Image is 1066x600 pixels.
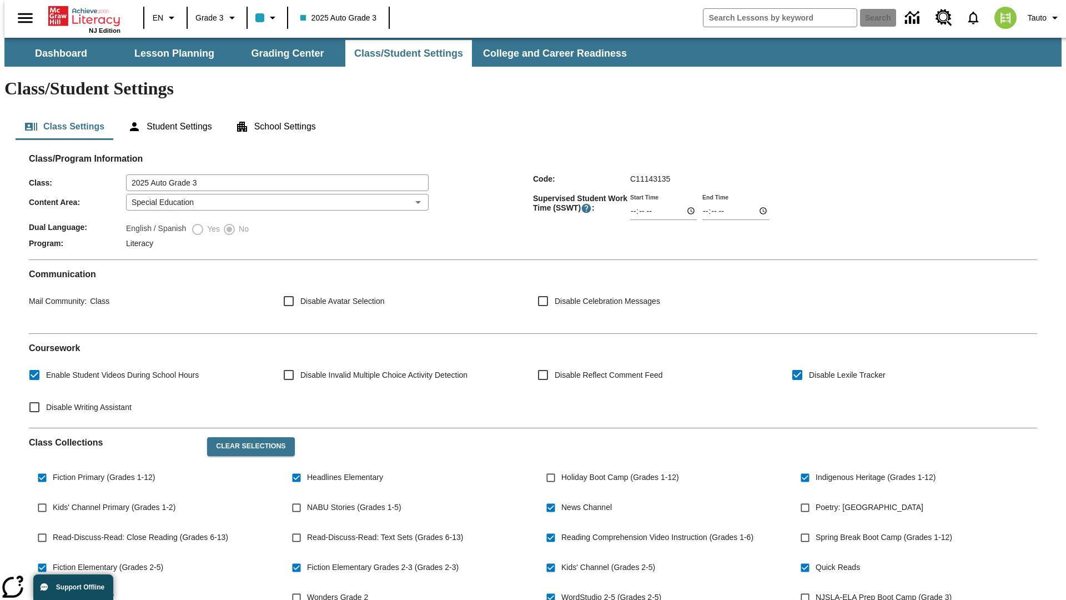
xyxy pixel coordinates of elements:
[816,472,936,483] span: Indigenous Heritage (Grades 1-12)
[9,2,42,34] button: Open side menu
[126,174,429,191] input: Class
[300,369,467,381] span: Disable Invalid Multiple Choice Activity Detection
[702,193,728,201] label: End Time
[29,239,126,248] span: Program :
[119,113,220,140] button: Student Settings
[87,297,109,306] span: Class
[816,502,923,513] span: Poetry: [GEOGRAPHIC_DATA]
[630,193,658,201] label: Start Time
[46,369,199,381] span: Enable Student Videos During School Hours
[53,502,175,513] span: Kids' Channel Primary (Grades 1-2)
[148,8,183,28] button: Language: EN, Select a language
[48,4,120,34] div: Home
[4,78,1062,99] h1: Class/Student Settings
[561,472,679,483] span: Holiday Boot Camp (Grades 1-12)
[195,12,224,24] span: Grade 3
[816,562,860,573] span: Quick Reads
[898,3,929,33] a: Data Center
[48,5,120,27] a: Home
[6,40,117,67] button: Dashboard
[227,113,325,140] button: School Settings
[16,113,1050,140] div: Class/Student Settings
[126,194,429,211] div: Special Education
[126,239,153,248] span: Literacy
[307,472,383,483] span: Headlines Elementary
[126,223,186,236] label: English / Spanish
[56,583,104,591] span: Support Offline
[16,113,113,140] button: Class Settings
[53,532,228,543] span: Read-Discuss-Read: Close Reading (Grades 6-13)
[555,296,660,307] span: Disable Celebration Messages
[994,7,1017,29] img: avatar image
[29,223,126,232] span: Dual Language :
[307,562,459,573] span: Fiction Elementary Grades 2-3 (Grades 2-3)
[1028,12,1047,24] span: Tauto
[29,437,198,448] h2: Class Collections
[29,343,1037,419] div: Coursework
[29,164,1037,251] div: Class/Program Information
[153,12,163,24] span: EN
[630,174,670,183] span: C11143135
[29,198,126,207] span: Content Area :
[53,472,155,483] span: Fiction Primary (Grades 1-12)
[581,203,592,214] button: Supervised Student Work Time is the timeframe when students can take LevelSet and when lessons ar...
[561,502,612,513] span: News Channel
[204,223,220,235] span: Yes
[959,3,988,32] a: Notifications
[4,38,1062,67] div: SubNavbar
[300,296,385,307] span: Disable Avatar Selection
[703,9,857,27] input: search field
[300,12,377,24] span: 2025 Auto Grade 3
[53,562,163,573] span: Fiction Elementary (Grades 2-5)
[29,269,1037,279] h2: Communication
[119,40,230,67] button: Lesson Planning
[236,223,249,235] span: No
[89,27,120,34] span: NJ Edition
[988,3,1023,32] button: Select a new avatar
[816,532,952,543] span: Spring Break Boot Camp (Grades 1-12)
[4,40,637,67] div: SubNavbar
[533,174,630,183] span: Code :
[809,369,886,381] span: Disable Lexile Tracker
[29,269,1037,324] div: Communication
[561,532,753,543] span: Reading Comprehension Video Instruction (Grades 1-6)
[33,574,113,600] button: Support Offline
[561,562,655,573] span: Kids' Channel (Grades 2-5)
[555,369,663,381] span: Disable Reflect Comment Feed
[207,437,294,456] button: Clear Selections
[29,178,126,187] span: Class :
[307,502,401,513] span: NABU Stories (Grades 1-5)
[191,8,243,28] button: Grade: Grade 3, Select a grade
[307,532,463,543] span: Read-Discuss-Read: Text Sets (Grades 6-13)
[46,402,132,413] span: Disable Writing Assistant
[1023,8,1066,28] button: Profile/Settings
[929,3,959,33] a: Resource Center, Will open in new tab
[251,8,284,28] button: Class color is light blue. Change class color
[474,40,636,67] button: College and Career Readiness
[232,40,343,67] button: Grading Center
[29,153,1037,164] h2: Class/Program Information
[29,297,87,306] span: Mail Community :
[29,343,1037,353] h2: Course work
[345,40,472,67] button: Class/Student Settings
[533,194,630,214] span: Supervised Student Work Time (SSWT) :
